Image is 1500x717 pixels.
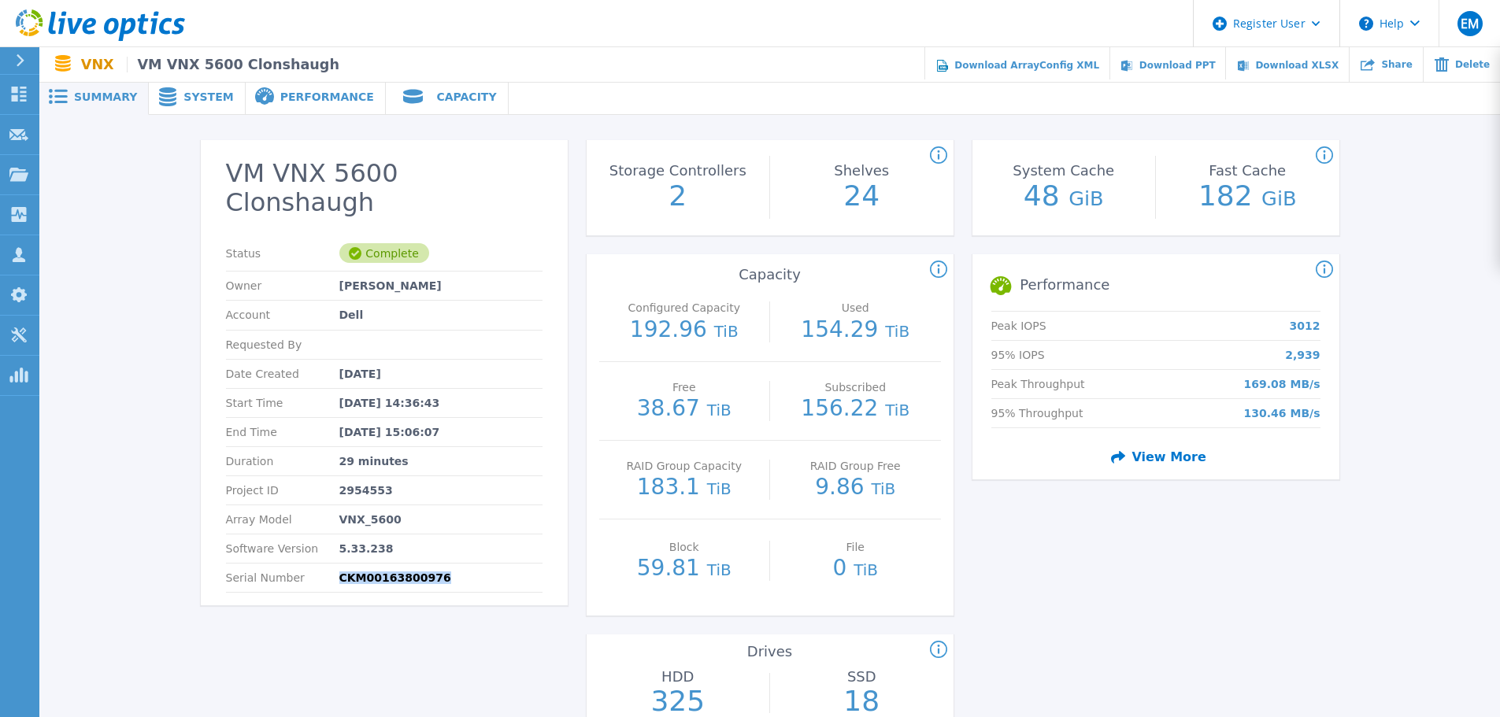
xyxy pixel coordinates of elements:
[1285,349,1320,361] p: 2,939
[1069,187,1104,210] span: GiB
[127,57,339,72] span: VM VNX 5600 Clonshaugh
[74,91,137,102] span: Summary
[991,349,1105,361] p: 95% IOPS
[226,455,339,468] p: Duration
[707,401,731,419] span: TiB
[1455,60,1490,69] span: Delete
[1255,60,1339,71] span: Download XLSX
[810,460,901,475] h3: RAID Group Free
[672,381,696,396] h3: Free
[1290,320,1320,332] p: 3012
[339,513,402,526] p: VNX_5600
[847,669,876,686] h3: SSD
[1198,179,1297,212] p: 182
[885,401,909,419] span: TiB
[339,426,440,438] p: [DATE] 15:06:07
[628,301,740,316] h3: Configured Capacity
[226,542,339,555] p: Software Version
[991,378,1105,390] p: Peak Throughput
[226,338,339,351] p: Requested By
[339,279,442,292] p: [PERSON_NAME]
[1013,163,1114,179] h3: System Cache
[339,455,409,468] p: 29 minutes
[81,57,339,72] p: VNX
[226,484,339,497] p: Project ID
[339,571,451,584] p: CKM00163800976
[226,368,339,380] p: Date Created
[637,475,731,500] p: 183.1
[801,317,909,342] p: 154.29
[280,91,374,102] span: Performance
[747,644,792,667] div: Drives
[226,247,339,260] p: Status
[1139,60,1216,71] span: Download PPT
[339,368,381,380] p: [DATE]
[871,479,895,498] span: TiB
[1024,179,1104,212] p: 48
[1109,47,1226,83] a: Download PPT
[1381,60,1412,69] span: Share
[834,163,889,179] h3: Shelves
[183,91,233,102] span: System
[885,322,909,341] span: TiB
[650,685,705,717] p: 325
[1105,443,1206,471] span: View More
[954,60,1099,71] span: Download ArrayConfig XML
[801,396,909,421] p: 156.22
[226,159,543,217] h2: VM VNX 5600 Clonshaugh
[436,91,496,102] span: Capacity
[982,267,1320,305] h2: Performance
[339,484,393,497] p: 2954553
[609,163,746,179] h3: Storage Controllers
[661,669,694,686] h3: HDD
[846,541,865,556] h3: File
[1209,163,1286,179] h3: Fast Cache
[339,542,394,555] p: 5.33.238
[339,243,429,263] div: Complete
[707,560,731,579] span: TiB
[339,309,364,321] p: Dell
[1244,407,1320,419] p: 130.46 MB/s
[226,426,339,438] p: End Time
[1261,187,1297,210] span: GiB
[842,301,869,316] h3: Used
[637,556,731,581] p: 59.81
[226,513,339,526] p: Array Model
[824,381,886,396] h3: Subscribed
[832,556,878,581] p: 0
[669,541,699,556] h3: Block
[226,397,339,409] p: Start Time
[637,396,731,421] p: 38.67
[707,479,731,498] span: TiB
[1225,47,1349,83] a: Download XLSX
[339,397,440,409] p: [DATE] 14:36:43
[854,560,878,579] span: TiB
[226,279,339,292] p: Owner
[991,320,1105,332] p: Peak IOPS
[1461,17,1479,30] span: EM
[924,47,1109,83] a: Download ArrayConfig XML
[991,407,1105,419] p: 95% Throughput
[669,179,687,212] p: 2
[627,460,742,475] h3: RAID Group Capacity
[843,685,880,717] p: 18
[226,309,339,321] p: Account
[1244,378,1320,390] p: 169.08 MB/s
[815,475,895,500] p: 9.86
[739,267,801,283] div: Capacity
[226,571,339,584] p: Serial Number
[630,317,739,342] p: 192.96
[714,322,739,341] span: TiB
[843,179,880,212] p: 24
